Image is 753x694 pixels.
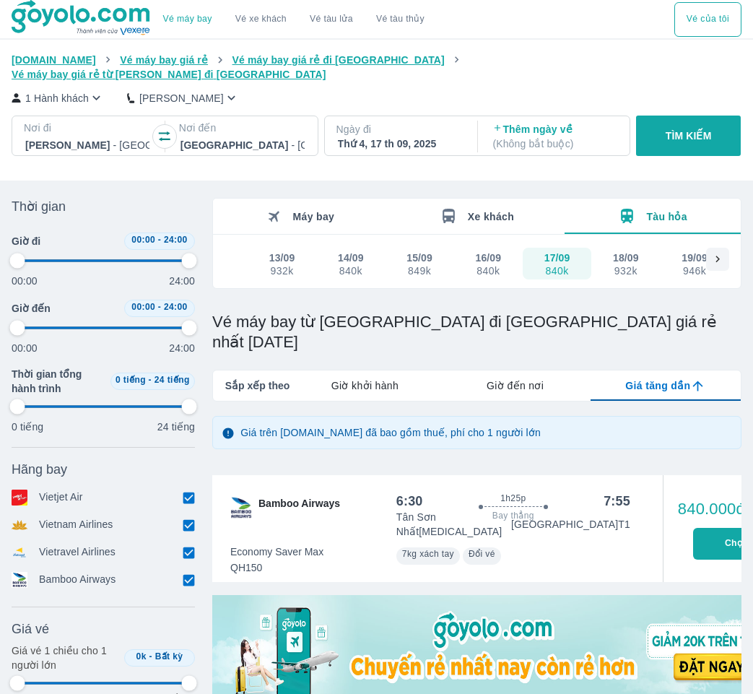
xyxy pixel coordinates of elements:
p: Tân Sơn Nhất [MEDICAL_DATA] [396,510,511,539]
span: 00:00 [131,235,155,245]
span: Bamboo Airways [258,496,340,519]
span: Thời gian [12,198,66,215]
div: 15/09 [406,251,432,265]
span: Bất kỳ [155,651,183,662]
p: TÌM KIẾM [666,129,712,143]
span: Vé máy bay giá rẻ đi [GEOGRAPHIC_DATA] [232,54,445,66]
p: Vietnam Airlines [39,517,113,533]
div: 840k [545,265,570,277]
span: Giá tăng dần [625,378,690,393]
p: Thêm ngày về [492,122,617,151]
span: Thời gian tổng hành trình [12,367,105,396]
span: Máy bay [292,211,334,222]
span: Giờ khởi hành [331,378,399,393]
button: [PERSON_NAME] [127,90,239,105]
span: 0k [136,651,147,662]
p: [PERSON_NAME] [139,91,224,105]
button: TÌM KIẾM [636,116,741,156]
div: 14/09 [338,251,364,265]
p: 24 tiếng [157,420,195,434]
span: [DOMAIN_NAME] [12,54,96,66]
span: Hãng bay [12,461,67,478]
nav: breadcrumb [12,53,741,82]
img: QH [230,496,253,519]
span: Giờ đến nơi [487,378,544,393]
p: Giá trên [DOMAIN_NAME] đã bao gồm thuế, phí cho 1 người lớn [240,425,541,440]
p: Bamboo Airways [39,572,116,588]
p: 1 Hành khách [25,91,89,105]
span: - [158,302,161,312]
p: ( Không bắt buộc ) [492,136,617,151]
p: [GEOGRAPHIC_DATA] T1 [511,517,630,532]
div: 849k [407,265,432,277]
button: Vé tàu thủy [365,2,436,37]
div: 16/09 [476,251,502,265]
div: 932k [614,265,638,277]
p: 00:00 [12,274,38,288]
span: 1h25p [500,493,526,504]
a: Vé máy bay [163,14,212,25]
a: Vé tàu lửa [298,2,365,37]
span: 00:00 [131,302,155,312]
span: 24:00 [164,302,188,312]
p: Vietravel Airlines [39,545,116,560]
div: 19/09 [682,251,708,265]
p: 00:00 [12,341,38,355]
span: Tàu hỏa [646,211,687,222]
div: 932k [270,265,295,277]
span: Sắp xếp theo [225,378,290,393]
p: Vietjet Air [39,490,83,506]
p: 24:00 [169,341,195,355]
p: Giá vé 1 chiều cho 1 người lớn [12,643,118,672]
span: 24 tiếng [154,375,190,385]
div: choose transportation mode [674,2,741,37]
button: 1 Hành khách [12,90,104,105]
div: 840k [339,265,363,277]
span: 24:00 [164,235,188,245]
span: Đổi vé [469,549,495,559]
span: Giá vé [12,620,49,638]
span: Xe khách [468,211,514,222]
h1: Vé máy bay từ [GEOGRAPHIC_DATA] đi [GEOGRAPHIC_DATA] giá rẻ nhất [DATE] [212,312,741,352]
button: Vé của tôi [674,2,741,37]
div: Thứ 4, 17 th 09, 2025 [338,136,462,151]
div: 7:55 [604,493,630,510]
a: Vé xe khách [235,14,287,25]
span: Giờ đi [12,234,40,248]
span: - [158,235,161,245]
p: 0 tiếng [12,420,43,434]
p: Nơi đến [179,121,306,135]
div: scrollable day and price [248,248,706,279]
div: 17/09 [544,251,570,265]
div: 840k [476,265,501,277]
span: Vé máy bay giá rẻ từ [PERSON_NAME] đi [GEOGRAPHIC_DATA] [12,69,326,80]
p: Ngày đi [336,122,463,136]
span: Economy Saver Max [230,545,323,559]
span: 7kg xách tay [402,549,454,559]
div: 6:30 [396,493,423,510]
span: Giờ đến [12,301,51,316]
div: 13/09 [269,251,295,265]
span: - [149,375,152,385]
div: choose transportation mode [152,2,436,37]
span: Vé máy bay giá rẻ [120,54,208,66]
p: 24:00 [169,274,195,288]
div: 18/09 [613,251,639,265]
span: - [149,651,152,662]
div: lab API tabs example [290,370,741,401]
span: QH150 [230,560,323,575]
p: Nơi đi [24,121,151,135]
span: 0 tiếng [116,375,146,385]
div: 946k [682,265,707,277]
